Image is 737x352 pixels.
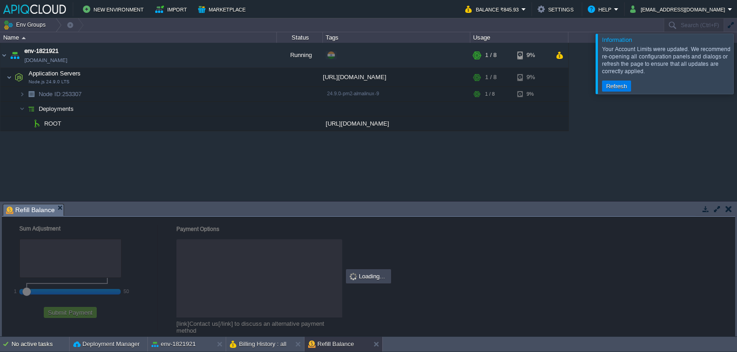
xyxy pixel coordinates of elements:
[277,43,323,68] div: Running
[1,32,276,43] div: Name
[25,102,38,116] img: AMDAwAAAACH5BAEAAAAALAAAAAABAAEAAAICRAEAOw==
[24,46,58,56] a: env-1821921
[8,43,21,68] img: AMDAwAAAACH5BAEAAAAALAAAAAABAAEAAAICRAEAOw==
[323,116,470,131] div: [URL][DOMAIN_NAME]
[43,120,63,127] a: ROOT
[471,32,568,43] div: Usage
[198,4,248,15] button: Marketplace
[12,337,69,352] div: No active tasks
[6,68,12,87] img: AMDAwAAAACH5BAEAAAAALAAAAAABAAEAAAICRAEAOw==
[39,91,62,98] span: Node ID:
[517,43,547,68] div: 9%
[28,69,82,77] span: Application Servers
[347,270,390,283] div: Loading...
[0,43,8,68] img: AMDAwAAAACH5BAEAAAAALAAAAAABAAEAAAICRAEAOw==
[517,68,547,87] div: 9%
[602,46,731,75] div: Your Account Limits were updated. We recommend re-opening all configuration panels and dialogs or...
[485,68,497,87] div: 1 / 8
[19,87,25,101] img: AMDAwAAAACH5BAEAAAAALAAAAAABAAEAAAICRAEAOw==
[25,116,30,131] img: AMDAwAAAACH5BAEAAAAALAAAAAABAAEAAAICRAEAOw==
[323,32,470,43] div: Tags
[465,4,521,15] button: Balance ₹845.93
[19,102,25,116] img: AMDAwAAAACH5BAEAAAAALAAAAAABAAEAAAICRAEAOw==
[230,340,287,349] button: Billing History : all
[38,90,83,98] span: 253307
[485,87,495,101] div: 1 / 8
[630,4,728,15] button: [EMAIL_ADDRESS][DOMAIN_NAME]
[24,56,67,65] a: [DOMAIN_NAME]
[29,79,70,85] span: Node.js 24.9.0 LTS
[3,5,66,14] img: APIQCloud
[588,4,614,15] button: Help
[38,105,75,113] a: Deployments
[538,4,576,15] button: Settings
[30,116,43,131] img: AMDAwAAAACH5BAEAAAAALAAAAAABAAEAAAICRAEAOw==
[327,91,379,96] span: 24.9.0-pm2-almalinux-9
[83,4,146,15] button: New Environment
[22,37,26,39] img: AMDAwAAAACH5BAEAAAAALAAAAAABAAEAAAICRAEAOw==
[308,340,354,349] button: Refill Balance
[155,4,190,15] button: Import
[28,70,82,77] a: Application ServersNode.js 24.9.0 LTS
[603,82,630,90] button: Refresh
[12,68,25,87] img: AMDAwAAAACH5BAEAAAAALAAAAAABAAEAAAICRAEAOw==
[38,90,83,98] a: Node ID:253307
[277,32,322,43] div: Status
[517,87,547,101] div: 9%
[73,340,140,349] button: Deployment Manager
[485,43,497,68] div: 1 / 8
[602,36,632,43] span: Information
[152,340,196,349] button: env-1821921
[323,68,470,87] div: [URL][DOMAIN_NAME]
[25,87,38,101] img: AMDAwAAAACH5BAEAAAAALAAAAAABAAEAAAICRAEAOw==
[3,18,49,31] button: Env Groups
[6,204,55,216] span: Refill Balance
